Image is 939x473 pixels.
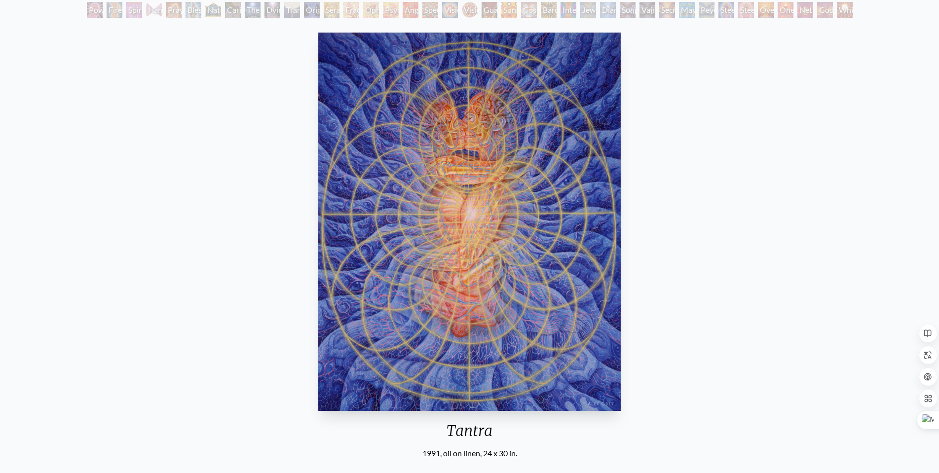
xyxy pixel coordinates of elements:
[383,2,399,18] div: Psychomicrograph of a Fractal Paisley Cherub Feather Tip
[264,2,280,18] div: Dying
[521,2,537,18] div: Cosmic Elf
[718,2,734,18] div: Steeplehead 1
[541,2,557,18] div: Bardo Being
[580,2,596,18] div: Jewel Being
[107,2,122,18] div: Firewalking
[245,2,261,18] div: The Soul Finds It's Way
[778,2,793,18] div: One
[758,2,774,18] div: Oversoul
[324,2,339,18] div: Seraphic Transport Docking on the Third Eye
[403,2,418,18] div: Angel Skin
[699,2,714,18] div: Peyote Being
[87,2,103,18] div: Power to the Peaceful
[304,2,320,18] div: Original Face
[205,2,221,18] div: Nature of Mind
[314,447,625,459] div: 1991, oil on linen, 24 x 30 in.
[600,2,616,18] div: Diamond Being
[561,2,576,18] div: Interbeing
[146,2,162,18] div: Hands that See
[166,2,182,18] div: Praying Hands
[318,33,621,411] img: Tantra-1991-Alex-Grey-watermarked.jpg
[314,422,625,447] div: Tantra
[639,2,655,18] div: Vajra Being
[126,2,142,18] div: Spirit Animates the Flesh
[679,2,695,18] div: Mayan Being
[482,2,497,18] div: Guardian of Infinite Vision
[797,2,813,18] div: Net of Being
[501,2,517,18] div: Sunyata
[225,2,241,18] div: Caring
[186,2,201,18] div: Blessing Hand
[442,2,458,18] div: Vision Crystal
[462,2,478,18] div: Vision [PERSON_NAME]
[363,2,379,18] div: Ophanic Eyelash
[422,2,438,18] div: Spectral Lotus
[837,2,853,18] div: White Light
[343,2,359,18] div: Fractal Eyes
[659,2,675,18] div: Secret Writing Being
[817,2,833,18] div: Godself
[284,2,300,18] div: Transfiguration
[620,2,636,18] div: Song of Vajra Being
[738,2,754,18] div: Steeplehead 2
